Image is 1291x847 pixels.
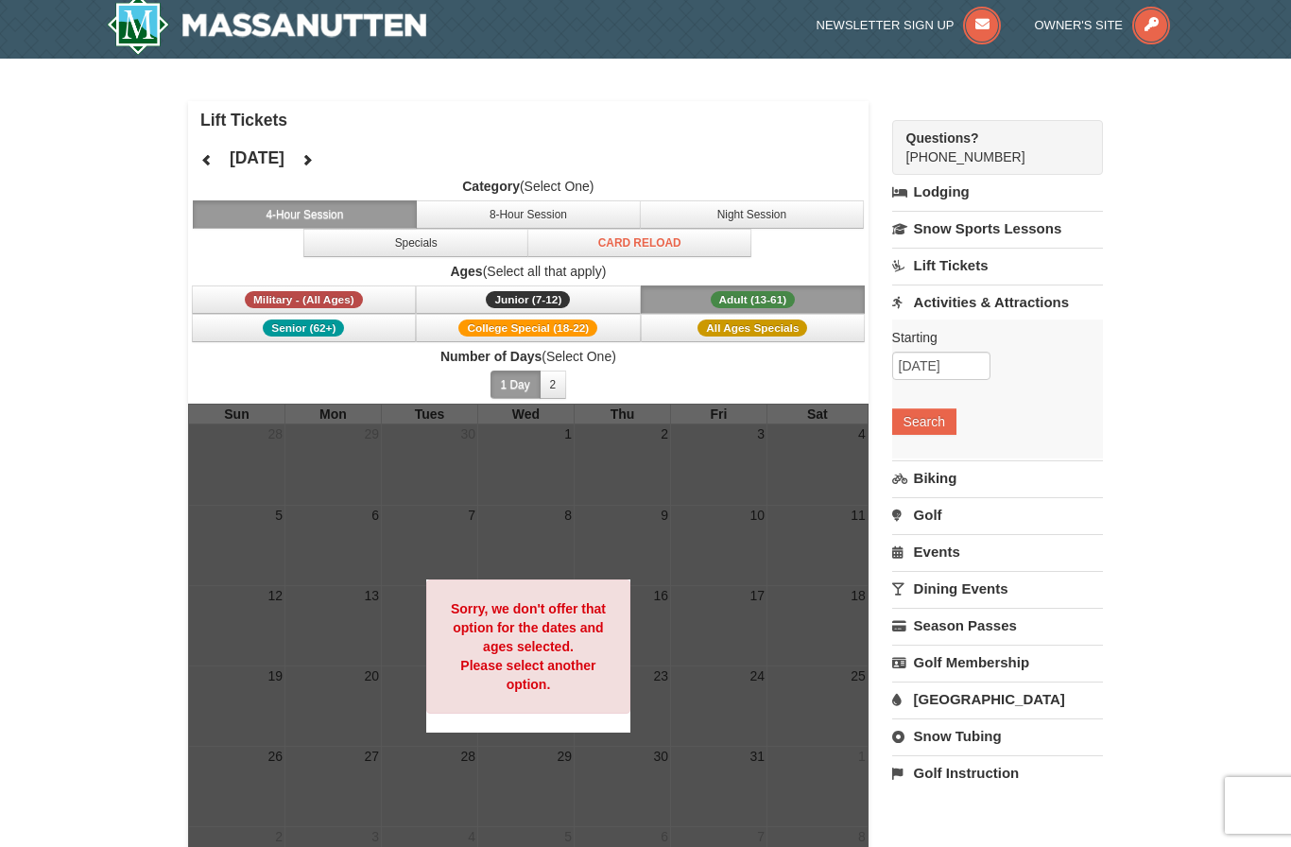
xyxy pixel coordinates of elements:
[640,200,865,229] button: Night Session
[697,320,807,337] span: All Ages Specials
[892,682,1103,717] a: [GEOGRAPHIC_DATA]
[451,601,606,692] strong: Sorry, we don't offer that option for the dates and ages selected. Please select another option.
[892,175,1103,209] a: Lodging
[486,291,570,308] span: Junior (7-12)
[892,718,1103,753] a: Snow Tubing
[892,460,1103,495] a: Biking
[527,229,752,257] button: Card Reload
[192,314,417,342] button: Senior (62+)
[1035,18,1171,32] a: Owner's Site
[440,349,542,364] strong: Number of Days
[892,497,1103,532] a: Golf
[303,229,528,257] button: Specials
[641,314,866,342] button: All Ages Specials
[193,200,418,229] button: 4-Hour Session
[892,328,1089,347] label: Starting
[892,755,1103,790] a: Golf Instruction
[188,262,869,281] label: (Select all that apply)
[540,371,567,399] button: 2
[230,148,284,167] h4: [DATE]
[491,371,541,399] button: 1 Day
[200,111,869,130] h4: Lift Tickets
[892,248,1103,283] a: Lift Tickets
[1035,18,1124,32] span: Owner's Site
[906,129,1069,164] span: [PHONE_NUMBER]
[416,200,641,229] button: 8-Hour Session
[416,314,641,342] button: College Special (18-22)
[641,285,866,314] button: Adult (13-61)
[711,291,796,308] span: Adult (13-61)
[892,534,1103,569] a: Events
[188,347,869,366] label: (Select One)
[892,571,1103,606] a: Dining Events
[188,177,869,196] label: (Select One)
[892,211,1103,246] a: Snow Sports Lessons
[192,285,417,314] button: Military - (All Ages)
[416,285,641,314] button: Junior (7-12)
[892,645,1103,680] a: Golf Membership
[458,320,597,337] span: College Special (18-22)
[817,18,955,32] span: Newsletter Sign Up
[892,408,956,435] button: Search
[906,130,979,146] strong: Questions?
[450,264,482,279] strong: Ages
[263,320,344,337] span: Senior (62+)
[462,179,520,194] strong: Category
[892,285,1103,320] a: Activities & Attractions
[245,291,363,308] span: Military - (All Ages)
[892,608,1103,643] a: Season Passes
[817,18,1002,32] a: Newsletter Sign Up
